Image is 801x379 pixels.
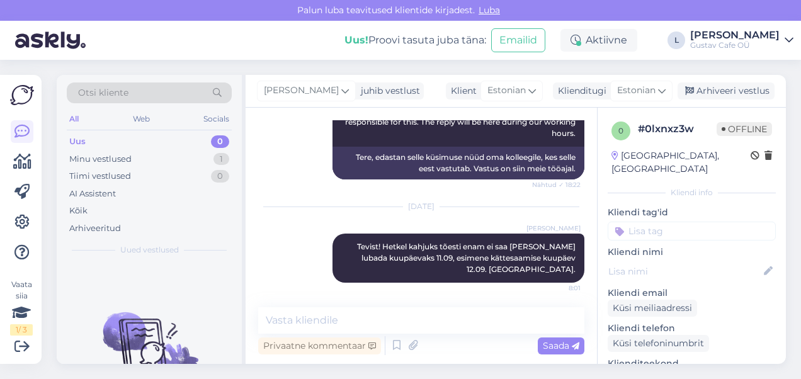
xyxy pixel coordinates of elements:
[608,357,776,370] p: Klienditeekond
[690,30,780,40] div: [PERSON_NAME]
[78,86,128,99] span: Otsi kliente
[553,84,606,98] div: Klienditugi
[69,135,86,148] div: Uus
[617,84,656,98] span: Estonian
[356,84,420,98] div: juhib vestlust
[491,28,545,52] button: Emailid
[69,222,121,235] div: Arhiveeritud
[67,111,81,127] div: All
[10,279,33,336] div: Vaata siia
[690,40,780,50] div: Gustav Cafe OÜ
[608,322,776,335] p: Kliendi telefon
[69,170,131,183] div: Tiimi vestlused
[69,205,88,217] div: Kõik
[533,283,581,293] span: 8:01
[344,34,368,46] b: Uus!
[211,135,229,148] div: 0
[475,4,504,16] span: Luba
[690,30,793,50] a: [PERSON_NAME]Gustav Cafe OÜ
[332,147,584,179] div: Tere, edastan selle küsimuse nüüd oma kolleegile, kes selle eest vastutab. Vastus on siin meie tö...
[344,33,486,48] div: Proovi tasuta juba täna:
[532,180,581,189] span: Nähtud ✓ 18:22
[120,244,179,256] span: Uued vestlused
[608,335,709,352] div: Küsi telefoninumbrit
[608,300,697,317] div: Küsi meiliaadressi
[678,82,775,99] div: Arhiveeri vestlus
[608,206,776,219] p: Kliendi tag'id
[487,84,526,98] span: Estonian
[611,149,751,176] div: [GEOGRAPHIC_DATA], [GEOGRAPHIC_DATA]
[608,187,776,198] div: Kliendi info
[618,126,623,135] span: 0
[345,106,577,138] span: Hello, I now forward this question to my colleague, who is responsible for this. The reply will b...
[201,111,232,127] div: Socials
[446,84,477,98] div: Klient
[608,246,776,259] p: Kliendi nimi
[543,340,579,351] span: Saada
[560,29,637,52] div: Aktiivne
[258,337,381,354] div: Privaatne kommentaar
[668,31,685,49] div: L
[608,264,761,278] input: Lisa nimi
[10,85,34,105] img: Askly Logo
[69,153,132,166] div: Minu vestlused
[213,153,229,166] div: 1
[526,223,581,233] span: [PERSON_NAME]
[10,324,33,336] div: 1 / 3
[211,170,229,183] div: 0
[258,201,584,212] div: [DATE]
[608,222,776,240] input: Lisa tag
[608,286,776,300] p: Kliendi email
[264,84,339,98] span: [PERSON_NAME]
[717,122,772,136] span: Offline
[69,188,116,200] div: AI Assistent
[357,242,577,274] span: Tevist! Hetkel kahjuks tõesti enam ei saa [PERSON_NAME] lubada kuupäevaks 11.09, esimene kättesaa...
[638,122,717,137] div: # 0lxnxz3w
[130,111,152,127] div: Web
